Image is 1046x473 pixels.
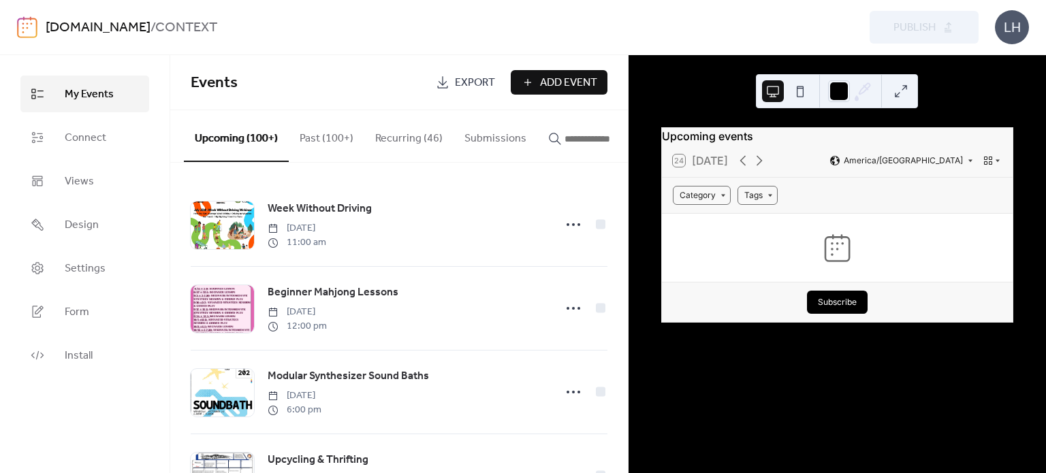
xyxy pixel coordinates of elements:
button: Past (100+) [289,110,364,161]
a: Connect [20,119,149,156]
b: CONTEXT [155,15,217,41]
span: Add Event [540,75,597,91]
a: Design [20,206,149,243]
a: Modular Synthesizer Sound Baths [268,368,429,385]
button: Subscribe [807,291,868,314]
span: Upcycling & Thrifting [268,452,368,468]
div: Upcoming events [662,128,1013,144]
span: [DATE] [268,305,327,319]
span: Form [65,304,89,321]
span: 6:00 pm [268,403,321,417]
button: Upcoming (100+) [184,110,289,162]
span: 12:00 pm [268,319,327,333]
span: America/[GEOGRAPHIC_DATA] [844,157,963,165]
span: Design [65,217,99,233]
a: Install [20,337,149,374]
button: Recurring (46) [364,110,454,161]
a: Beginner Mahjong Lessons [268,284,398,301]
span: My Events [65,86,114,103]
div: LH [995,10,1029,44]
a: [DOMAIN_NAME] [46,15,150,41]
a: My Events [20,76,149,112]
a: Upcycling & Thrifting [268,451,368,469]
span: Beginner Mahjong Lessons [268,284,398,301]
b: / [150,15,155,41]
span: Events [191,68,238,98]
a: Export [426,70,505,95]
a: Views [20,163,149,199]
span: Install [65,348,93,364]
button: Add Event [511,70,607,95]
span: Week Without Driving [268,201,372,217]
button: Submissions [454,110,537,161]
span: Export [455,75,495,91]
span: [DATE] [268,389,321,403]
span: 11:00 am [268,235,326,250]
span: Settings [65,261,106,277]
img: logo [17,16,37,38]
a: Form [20,293,149,330]
a: Week Without Driving [268,200,372,218]
a: Settings [20,250,149,287]
span: [DATE] [268,221,326,235]
span: Views [65,174,94,190]
span: Connect [65,130,106,146]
